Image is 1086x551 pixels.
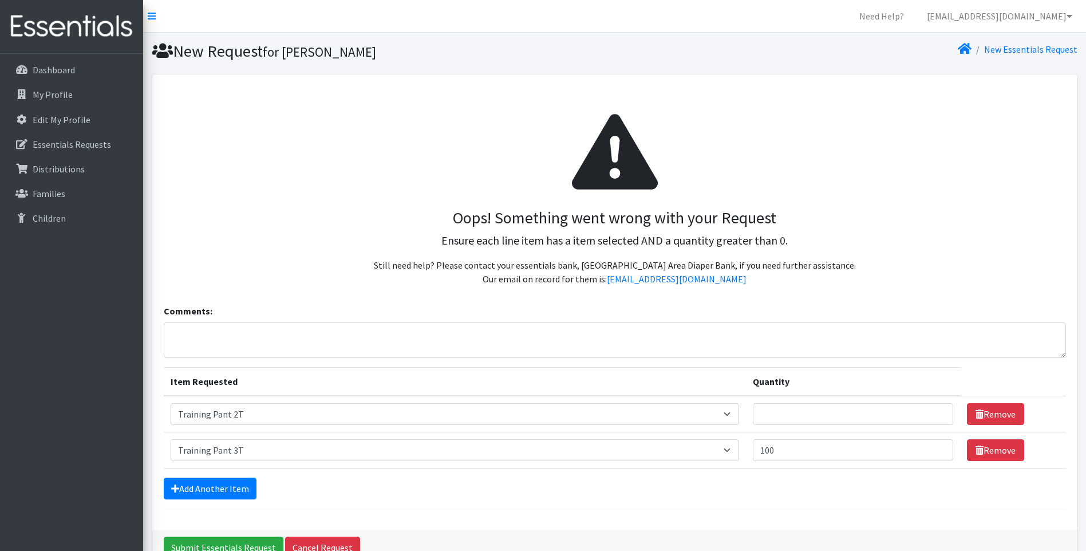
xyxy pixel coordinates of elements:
a: Add Another Item [164,478,256,499]
p: My Profile [33,89,73,100]
a: Dashboard [5,58,139,81]
a: Families [5,182,139,205]
label: Comments: [164,304,212,318]
p: Dashboard [33,64,75,76]
p: Distributions [33,163,85,175]
p: Essentials Requests [33,139,111,150]
a: Need Help? [850,5,913,27]
a: New Essentials Request [984,44,1077,55]
a: Essentials Requests [5,133,139,156]
th: Quantity [746,368,960,396]
a: Distributions [5,158,139,180]
img: HumanEssentials [5,7,139,46]
p: Children [33,212,66,224]
p: Ensure each line item has a item selected AND a quantity greater than 0. [173,232,1057,249]
h1: New Request [152,41,611,61]
p: Still need help? Please contact your essentials bank, [GEOGRAPHIC_DATA] Area Diaper Bank, if you ... [173,258,1057,286]
th: Item Requested [164,368,747,396]
a: My Profile [5,83,139,106]
small: for [PERSON_NAME] [263,44,376,60]
a: Edit My Profile [5,108,139,131]
a: Remove [967,403,1024,425]
p: Families [33,188,65,199]
p: Edit My Profile [33,114,90,125]
a: [EMAIL_ADDRESS][DOMAIN_NAME] [918,5,1081,27]
a: Children [5,207,139,230]
a: Remove [967,439,1024,461]
a: [EMAIL_ADDRESS][DOMAIN_NAME] [607,273,747,285]
h3: Oops! Something went wrong with your Request [173,208,1057,228]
